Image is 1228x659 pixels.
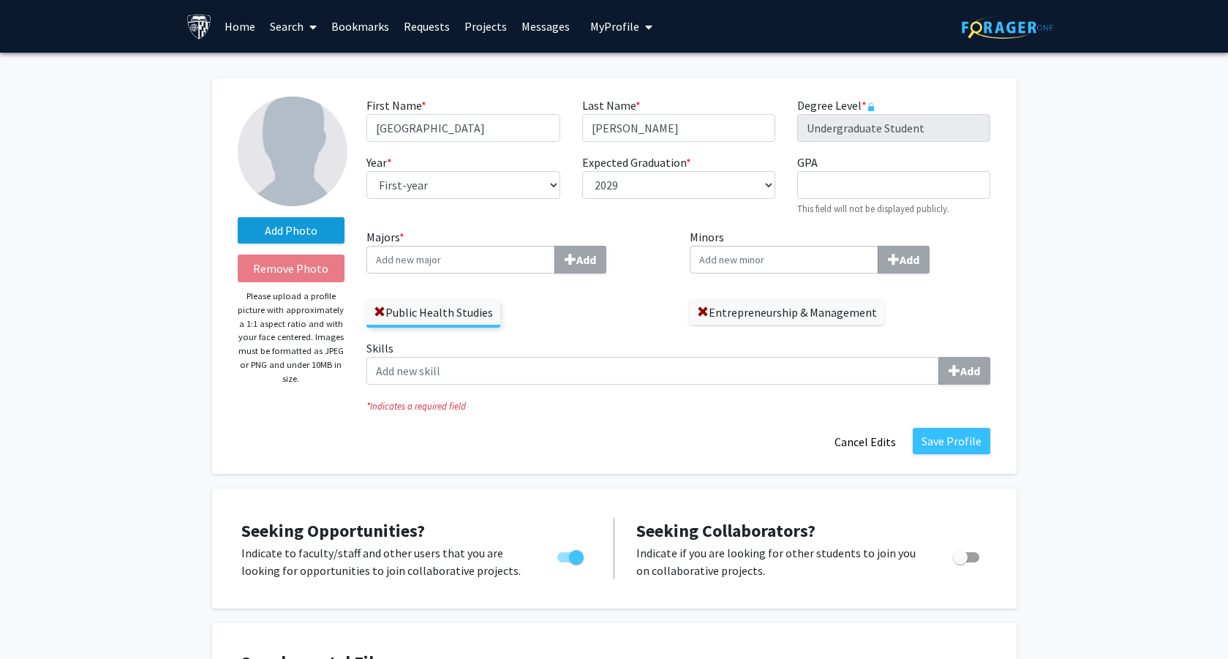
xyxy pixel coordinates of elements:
[238,255,345,282] button: Remove Photo
[960,364,980,378] b: Add
[825,428,905,456] button: Cancel Edits
[690,300,884,325] label: Entrepreneurship & Management
[241,544,530,579] p: Indicate to faculty/staff and other users that you are looking for opportunities to join collabor...
[366,97,426,114] label: First Name
[636,519,815,542] span: Seeking Collaborators?
[263,1,324,52] a: Search
[900,252,919,267] b: Add
[366,339,990,385] label: Skills
[366,357,939,385] input: SkillsAdd
[554,246,606,274] button: Majors*
[938,357,990,385] button: Skills
[576,252,596,267] b: Add
[366,228,668,274] label: Majors
[217,1,263,52] a: Home
[867,102,875,111] svg: This information is provided and automatically updated by Johns Hopkins University and is not edi...
[913,428,990,454] button: Save Profile
[396,1,457,52] a: Requests
[797,203,949,214] small: This field will not be displayed publicly.
[514,1,577,52] a: Messages
[690,246,878,274] input: MinorsAdd
[878,246,930,274] button: Minors
[241,519,425,542] span: Seeking Opportunities?
[582,154,691,171] label: Expected Graduation
[366,300,500,325] label: Public Health Studies
[238,217,345,244] label: AddProfile Picture
[582,97,641,114] label: Last Name
[551,544,592,566] div: Toggle
[238,97,347,206] img: Profile Picture
[690,228,991,274] label: Minors
[797,97,875,114] label: Degree Level
[366,154,392,171] label: Year
[797,154,818,171] label: GPA
[636,544,925,579] p: Indicate if you are looking for other students to join you on collaborative projects.
[590,19,639,34] span: My Profile
[187,14,212,39] img: Johns Hopkins University Logo
[324,1,396,52] a: Bookmarks
[366,246,555,274] input: Majors*Add
[366,399,990,413] i: Indicates a required field
[962,16,1053,39] img: ForagerOne Logo
[947,544,987,566] div: Toggle
[457,1,514,52] a: Projects
[238,290,345,385] p: Please upload a profile picture with approximately a 1:1 aspect ratio and with your face centered...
